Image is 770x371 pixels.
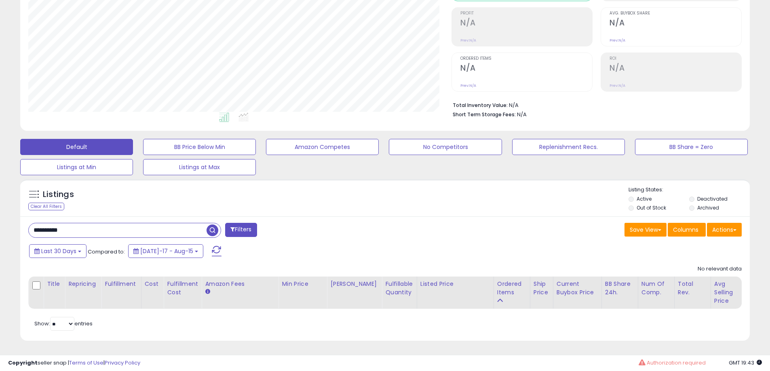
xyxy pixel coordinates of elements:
[453,100,736,109] li: N/A
[605,280,635,297] div: BB Share 24h.
[610,63,741,74] h2: N/A
[143,139,256,155] button: BB Price Below Min
[69,359,103,367] a: Terms of Use
[610,83,625,88] small: Prev: N/A
[8,359,38,367] strong: Copyright
[225,223,257,237] button: Filters
[714,280,744,305] div: Avg Selling Price
[517,111,527,118] span: N/A
[453,102,508,109] b: Total Inventory Value:
[389,139,502,155] button: No Competitors
[460,18,592,29] h2: N/A
[28,203,64,210] div: Clear All Filters
[330,280,378,288] div: [PERSON_NAME]
[610,57,741,61] span: ROI
[629,186,750,194] p: Listing States:
[205,280,275,288] div: Amazon Fees
[105,359,140,367] a: Privacy Policy
[8,359,140,367] div: seller snap | |
[557,280,598,297] div: Current Buybox Price
[668,223,706,237] button: Columns
[453,111,516,118] b: Short Term Storage Fees:
[497,280,527,297] div: Ordered Items
[624,223,667,237] button: Save View
[729,359,762,367] span: 2025-09-15 19:43 GMT
[460,63,592,74] h2: N/A
[460,11,592,16] span: Profit
[205,288,210,296] small: Amazon Fees.
[47,280,61,288] div: Title
[512,139,625,155] button: Replenishment Recs.
[698,265,742,273] div: No relevant data
[385,280,413,297] div: Fulfillable Quantity
[43,189,74,200] h5: Listings
[641,280,671,297] div: Num of Comp.
[610,38,625,43] small: Prev: N/A
[610,18,741,29] h2: N/A
[534,280,550,297] div: Ship Price
[697,204,719,211] label: Archived
[697,195,728,202] label: Deactivated
[282,280,323,288] div: Min Price
[88,248,125,256] span: Compared to:
[678,280,707,297] div: Total Rev.
[635,139,748,155] button: BB Share = Zero
[610,11,741,16] span: Avg. Buybox Share
[20,159,133,175] button: Listings at Min
[143,159,256,175] button: Listings at Max
[460,83,476,88] small: Prev: N/A
[167,280,198,297] div: Fulfillment Cost
[637,204,666,211] label: Out of Stock
[637,195,652,202] label: Active
[128,244,203,258] button: [DATE]-17 - Aug-15
[105,280,137,288] div: Fulfillment
[68,280,98,288] div: Repricing
[420,280,490,288] div: Listed Price
[460,57,592,61] span: Ordered Items
[34,320,93,327] span: Show: entries
[707,223,742,237] button: Actions
[140,247,193,255] span: [DATE]-17 - Aug-15
[145,280,160,288] div: Cost
[41,247,76,255] span: Last 30 Days
[673,226,698,234] span: Columns
[20,139,133,155] button: Default
[29,244,86,258] button: Last 30 Days
[460,38,476,43] small: Prev: N/A
[266,139,379,155] button: Amazon Competes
